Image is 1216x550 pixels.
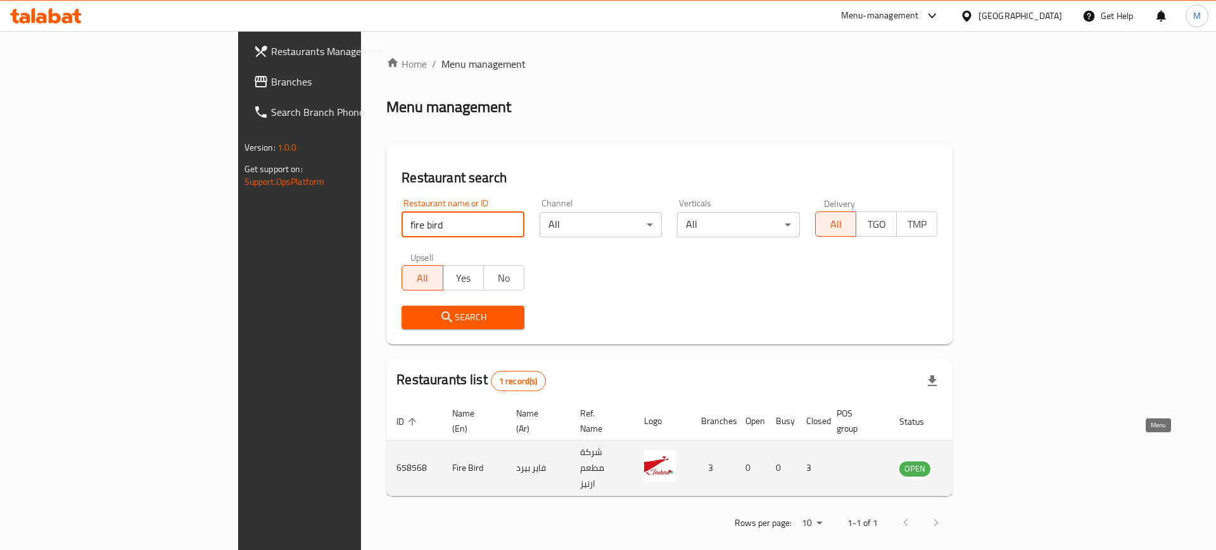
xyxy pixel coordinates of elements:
[452,406,491,436] span: Name (En)
[691,441,735,496] td: 3
[407,269,438,287] span: All
[410,253,434,261] label: Upsell
[412,309,514,325] span: Search
[634,402,691,441] th: Logo
[271,44,431,59] span: Restaurants Management
[797,514,827,533] div: Rows per page:
[815,211,856,237] button: All
[856,211,897,237] button: TGO
[766,441,796,496] td: 0
[516,406,555,436] span: Name (Ar)
[580,406,619,436] span: Ref. Name
[448,269,479,287] span: Yes
[570,441,634,496] td: شركة مطعم ارنيز
[824,199,856,208] label: Delivery
[917,366,947,396] div: Export file
[402,168,937,187] h2: Restaurant search
[243,36,441,66] a: Restaurants Management
[244,173,325,190] a: Support.OpsPlatform
[837,406,874,436] span: POS group
[396,414,421,429] span: ID
[402,265,443,291] button: All
[386,56,953,72] nav: breadcrumb
[243,66,441,97] a: Branches
[491,375,545,387] span: 1 record(s)
[506,441,570,496] td: فاير بيرد
[277,139,297,156] span: 1.0.0
[735,515,792,531] p: Rows per page:
[899,461,930,477] div: OPEN
[441,56,526,72] span: Menu management
[489,269,519,287] span: No
[243,97,441,127] a: Search Branch Phone
[271,74,431,89] span: Branches
[443,265,484,291] button: Yes
[402,212,524,237] input: Search for restaurant name or ID..
[691,402,735,441] th: Branches
[978,9,1062,23] div: [GEOGRAPHIC_DATA]
[244,139,275,156] span: Version:
[735,441,766,496] td: 0
[796,402,826,441] th: Closed
[821,215,851,234] span: All
[796,441,826,496] td: 3
[386,402,999,496] table: enhanced table
[766,402,796,441] th: Busy
[735,402,766,441] th: Open
[861,215,892,234] span: TGO
[396,370,545,391] h2: Restaurants list
[899,461,930,476] span: OPEN
[402,306,524,329] button: Search
[540,212,662,237] div: All
[847,515,878,531] p: 1-1 of 1
[244,161,303,177] span: Get support on:
[1193,9,1201,23] span: M
[644,450,676,482] img: Fire Bird
[386,97,511,117] h2: Menu management
[271,104,431,120] span: Search Branch Phone
[677,212,800,237] div: All
[902,215,932,234] span: TMP
[442,441,506,496] td: Fire Bird
[491,371,546,391] div: Total records count
[483,265,524,291] button: No
[841,8,919,23] div: Menu-management
[899,414,940,429] span: Status
[896,211,937,237] button: TMP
